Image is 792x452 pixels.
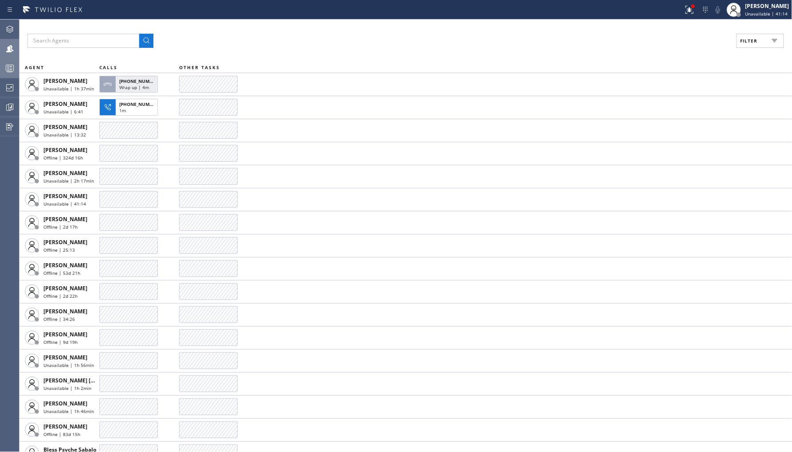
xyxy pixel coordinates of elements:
button: [PHONE_NUMBER]Wrap up | 4m [99,73,161,95]
span: OTHER TASKS [179,64,220,70]
span: Unavailable | 41:14 [43,201,86,207]
span: [PHONE_NUMBER] [119,78,160,84]
span: [PERSON_NAME] [43,100,87,108]
span: [PERSON_NAME] [43,400,87,407]
span: Unavailable | 1h 2min [43,385,91,391]
span: [PERSON_NAME] [43,308,87,315]
span: Unavailable | 1h 46min [43,408,94,414]
span: Wrap up | 4m [119,84,149,90]
span: [PERSON_NAME] [43,354,87,361]
span: [PERSON_NAME] [43,77,87,85]
span: [PERSON_NAME] [43,192,87,200]
span: Unavailable | 1h 37min [43,86,94,92]
span: [PERSON_NAME] [43,238,87,246]
div: [PERSON_NAME] [745,2,789,10]
span: Unavailable | 13:32 [43,132,86,138]
span: CALLS [99,64,118,70]
span: Offline | 83d 15h [43,431,80,437]
button: Mute [712,4,724,16]
span: Unavailable | 2h 17min [43,178,94,184]
span: Offline | 25:13 [43,247,75,253]
button: Filter [737,34,784,48]
span: Unavailable | 41:14 [745,11,788,17]
span: Offline | 324d 16h [43,155,83,161]
span: [PERSON_NAME] [43,169,87,177]
span: [PHONE_NUMBER] [119,101,160,107]
span: Offline | 2d 22h [43,293,78,299]
span: Unavailable | 6:41 [43,109,83,115]
span: Offline | 34:26 [43,316,75,322]
span: Unavailable | 1h 56min [43,362,94,368]
span: [PERSON_NAME] [43,146,87,154]
span: AGENT [25,64,44,70]
button: [PHONE_NUMBER]1m [99,96,161,118]
span: [PERSON_NAME] [43,331,87,338]
span: Offline | 9d 19h [43,339,78,345]
span: [PERSON_NAME] [43,284,87,292]
span: Offline | 53d 21h [43,270,80,276]
span: [PERSON_NAME] [43,261,87,269]
span: [PERSON_NAME] [PERSON_NAME] [43,377,133,384]
span: [PERSON_NAME] [43,423,87,430]
span: Filter [741,38,758,44]
input: Search Agents [27,34,139,48]
span: Offline | 2d 17h [43,224,78,230]
span: [PERSON_NAME] [43,123,87,131]
span: [PERSON_NAME] [43,215,87,223]
span: 1m [119,107,126,113]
